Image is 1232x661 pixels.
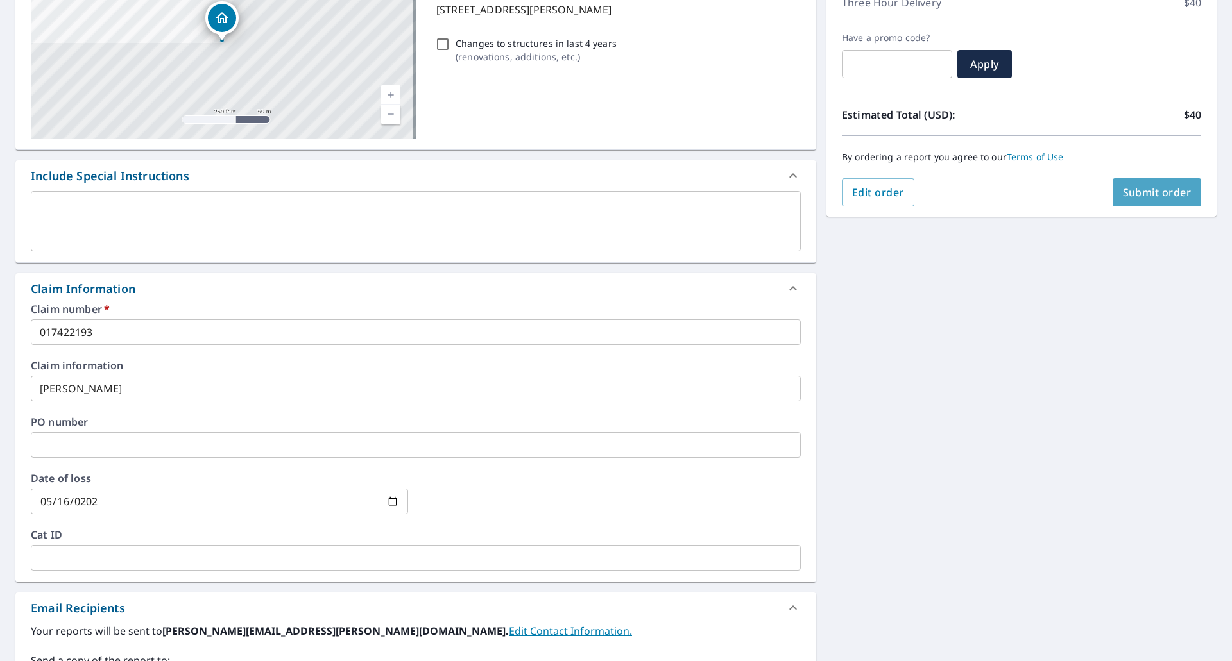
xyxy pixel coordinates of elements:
div: Include Special Instructions [15,160,816,191]
a: Terms of Use [1007,151,1064,163]
div: Email Recipients [31,599,125,617]
label: Cat ID [31,530,801,540]
div: Dropped pin, building 1, Residential property, 65 Clydebank Dr Weldon Spring, MO 63304 [205,1,239,41]
button: Apply [957,50,1012,78]
b: [PERSON_NAME][EMAIL_ADDRESS][PERSON_NAME][DOMAIN_NAME]. [162,624,509,638]
a: Current Level 17, Zoom Out [381,105,400,124]
p: Changes to structures in last 4 years [456,37,617,50]
label: Your reports will be sent to [31,623,801,639]
label: Have a promo code? [842,32,952,44]
label: PO number [31,417,801,427]
span: Apply [968,57,1002,71]
div: Email Recipients [15,592,816,623]
p: [STREET_ADDRESS][PERSON_NAME] [436,2,796,17]
p: By ordering a report you agree to our [842,151,1201,163]
label: Date of loss [31,473,408,483]
div: Include Special Instructions [31,167,189,185]
span: Submit order [1123,185,1192,199]
div: Claim Information [15,273,816,304]
a: Current Level 17, Zoom In [381,85,400,105]
p: Estimated Total (USD): [842,107,1022,122]
p: $40 [1184,107,1201,122]
span: Edit order [852,185,904,199]
p: ( renovations, additions, etc. ) [456,50,617,63]
a: EditContactInfo [509,624,632,638]
label: Claim information [31,360,801,371]
button: Edit order [842,178,914,206]
button: Submit order [1113,178,1202,206]
div: Claim Information [31,280,135,297]
label: Claim number [31,304,801,314]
